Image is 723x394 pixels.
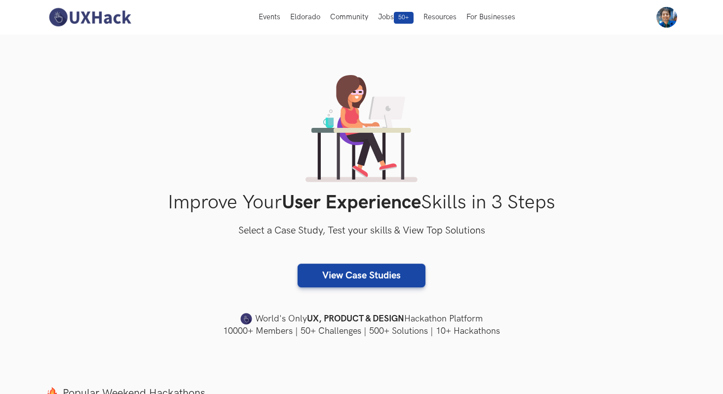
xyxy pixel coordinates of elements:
span: 50+ [394,12,414,24]
strong: User Experience [282,191,421,214]
img: uxhack-favicon-image.png [240,313,252,325]
h4: World's Only Hackathon Platform [46,312,678,326]
img: Your profile pic [656,7,677,28]
h4: 10000+ Members | 50+ Challenges | 500+ Solutions | 10+ Hackathons [46,325,678,337]
a: View Case Studies [298,264,425,287]
h1: Improve Your Skills in 3 Steps [46,191,678,214]
img: UXHack-logo.png [46,7,134,28]
strong: UX, PRODUCT & DESIGN [307,312,404,326]
h3: Select a Case Study, Test your skills & View Top Solutions [46,223,678,239]
img: lady working on laptop [305,75,418,182]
